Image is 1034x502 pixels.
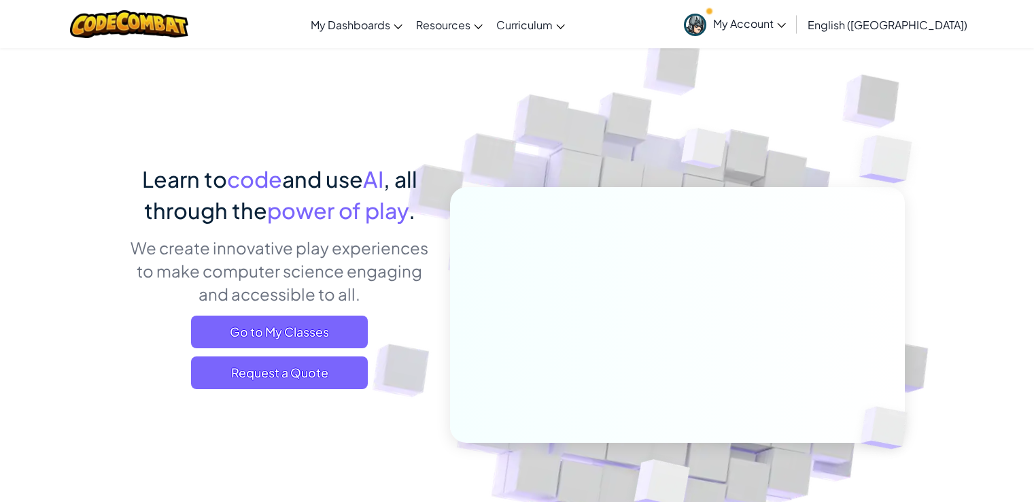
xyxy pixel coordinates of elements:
[838,378,940,478] img: Overlap cubes
[227,165,282,193] span: code
[655,101,753,203] img: Overlap cubes
[496,18,553,32] span: Curriculum
[282,165,363,193] span: and use
[677,3,793,46] a: My Account
[409,6,489,43] a: Resources
[489,6,572,43] a: Curriculum
[311,18,390,32] span: My Dashboards
[684,14,706,36] img: avatar
[130,236,430,305] p: We create innovative play experiences to make computer science engaging and accessible to all.
[142,165,227,193] span: Learn to
[713,16,786,31] span: My Account
[416,18,470,32] span: Resources
[363,165,383,193] span: AI
[409,197,415,224] span: .
[191,356,368,389] a: Request a Quote
[808,18,967,32] span: English ([GEOGRAPHIC_DATA])
[267,197,409,224] span: power of play
[191,316,368,348] a: Go to My Classes
[304,6,409,43] a: My Dashboards
[832,102,950,217] img: Overlap cubes
[70,10,189,38] img: CodeCombat logo
[801,6,974,43] a: English ([GEOGRAPHIC_DATA])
